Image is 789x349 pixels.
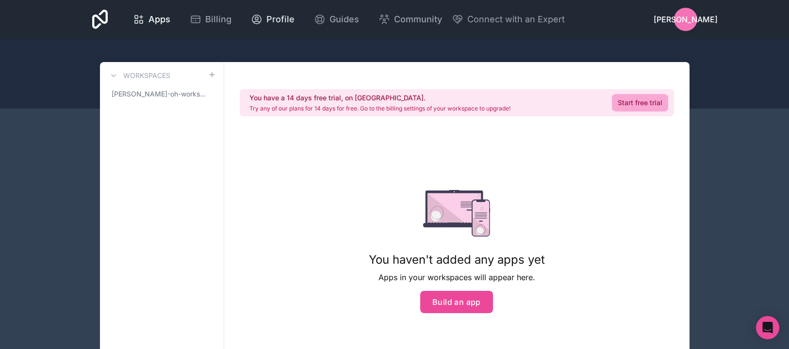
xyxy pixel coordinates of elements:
div: Open Intercom Messenger [756,316,779,339]
span: [PERSON_NAME] [654,14,718,25]
span: Community [394,13,442,26]
span: Connect with an Expert [467,13,565,26]
a: Guides [306,9,367,30]
h1: You haven't added any apps yet [369,252,545,268]
span: Apps [148,13,170,26]
span: Billing [205,13,231,26]
span: Guides [329,13,359,26]
p: Try any of our plans for 14 days for free. Go to the billing settings of your workspace to upgrade! [249,105,510,112]
a: Workspaces [108,70,170,81]
p: Apps in your workspaces will appear here. [369,271,545,283]
span: Profile [266,13,295,26]
h2: You have a 14 days free trial, on [GEOGRAPHIC_DATA]. [249,93,510,103]
a: Billing [182,9,239,30]
img: empty state [423,190,491,237]
a: Start free trial [612,94,668,111]
span: [PERSON_NAME]-oh-workspace [112,89,208,99]
a: Profile [243,9,302,30]
button: Build an app [420,291,493,313]
a: Apps [125,9,178,30]
h3: Workspaces [123,71,170,80]
a: Community [371,9,450,30]
a: [PERSON_NAME]-oh-workspace [108,85,216,103]
button: Connect with an Expert [452,13,565,26]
